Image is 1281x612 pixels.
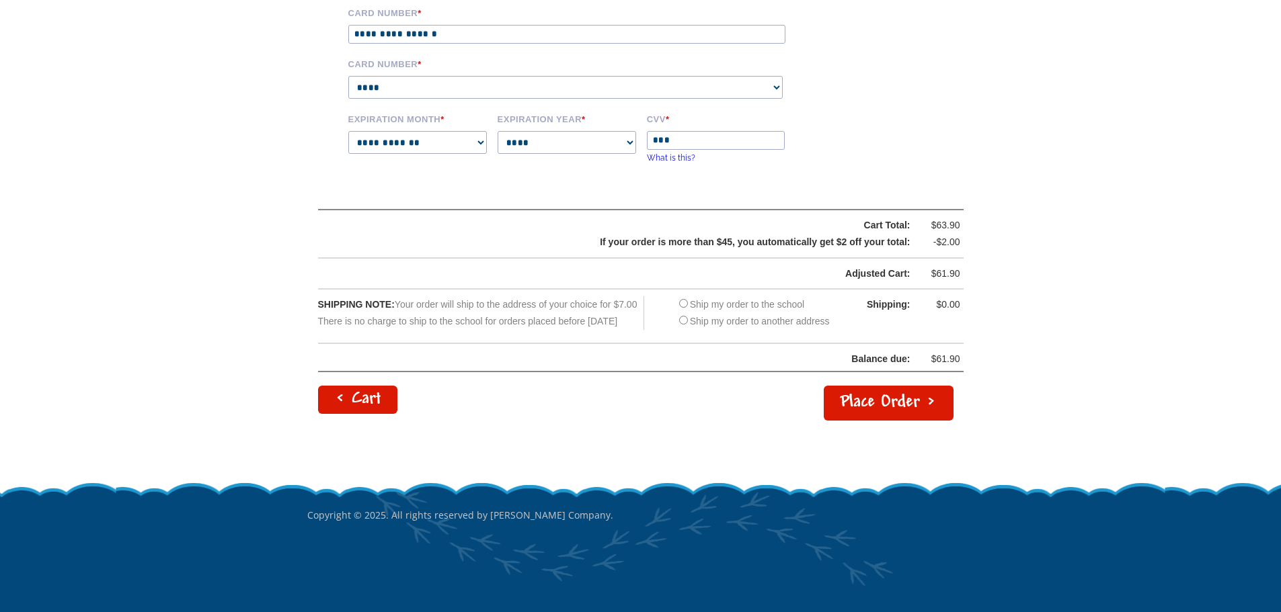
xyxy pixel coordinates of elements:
div: -$2.00 [920,234,960,251]
div: Cart Total: [352,217,910,234]
a: < Cart [318,386,397,414]
div: $63.90 [920,217,960,234]
div: Shipping: [843,296,910,313]
div: Balance due: [319,351,910,367]
div: If your order is more than $45, you automatically get $2 off your total: [352,234,910,251]
span: SHIPPING NOTE: [318,299,395,310]
label: Card Number [348,6,806,18]
label: Card Number [348,57,806,69]
p: Copyright © 2025. All rights reserved by [PERSON_NAME] Company. [307,481,974,550]
div: Your order will ship to the address of your choice for $7.00 There is no charge to ship to the sc... [318,296,645,330]
button: Place Order > [824,386,954,421]
div: $61.90 [920,265,960,282]
div: $0.00 [920,296,960,313]
label: Expiration Year [498,112,637,124]
div: $61.90 [920,351,960,367]
a: What is this? [647,153,695,163]
label: CVV [647,112,787,124]
label: Expiration Month [348,112,488,124]
div: Ship my order to the school Ship my order to another address [676,296,830,330]
div: Adjusted Cart: [352,265,910,282]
